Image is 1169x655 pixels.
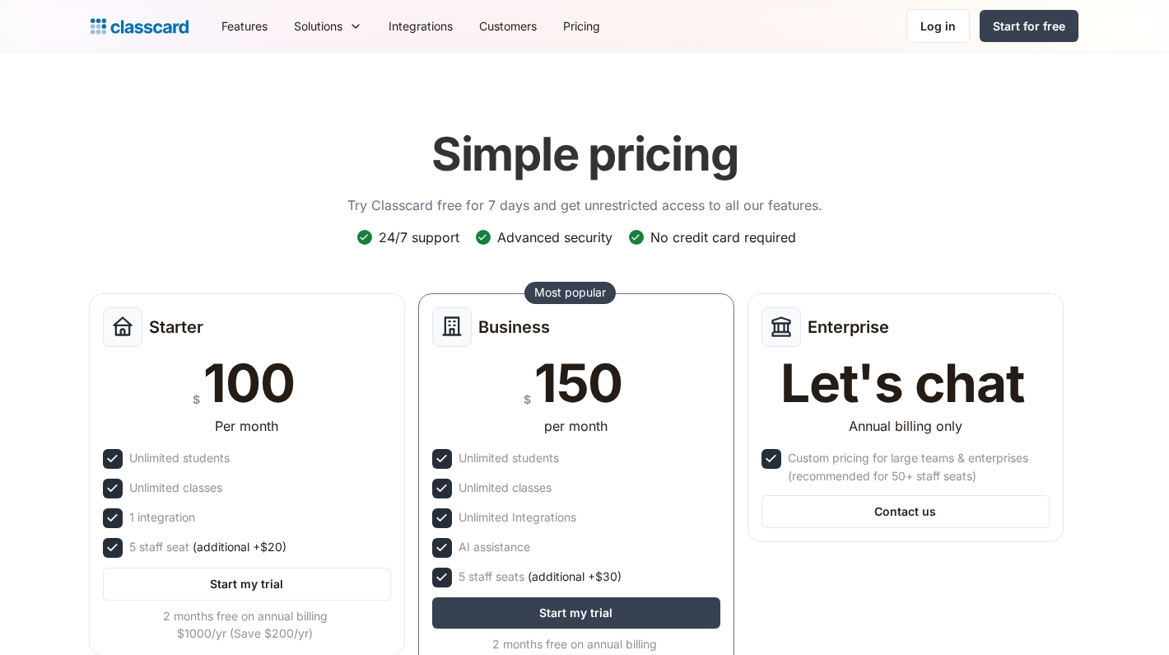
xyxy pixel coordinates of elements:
div: 1 integration [129,508,195,526]
div: 5 staff seats [459,568,622,586]
div: 5 staff seat [129,538,286,556]
div: Solutions [294,17,342,35]
div: Annual billing only [849,416,962,436]
a: Customers [466,7,550,44]
a: Features [208,7,281,44]
div: Unlimited students [129,449,230,467]
span: (additional +$20) [193,538,286,556]
div: $ [524,389,531,409]
div: Unlimited Integrations [459,508,576,526]
h1: Simple pricing [431,127,738,182]
div: Unlimited classes [129,479,222,497]
div: 24/7 support [379,228,459,246]
div: Let's chat [780,357,1024,409]
span: (additional +$30) [528,568,622,586]
div: Unlimited classes [459,479,552,497]
a: Logo [91,15,189,38]
div: Custom pricing for large teams & enterprises (recommended for 50+ staff seats) [788,449,1046,485]
div: 2 months free on annual billing $1000/yr (Save $200/yr) [103,607,388,642]
div: Most popular [534,284,606,301]
div: Per month [215,416,278,436]
h2: Business [478,317,550,337]
a: Contact us [761,495,1050,528]
a: Start for free [980,10,1078,42]
div: Start for free [993,17,1065,35]
div: Solutions [281,7,375,44]
h2: Starter [149,317,203,337]
div: AI assistance [459,538,530,556]
h2: Enterprise [808,317,889,337]
div: Advanced security [497,228,612,246]
a: Integrations [375,7,466,44]
div: Unlimited students [459,449,559,467]
a: Start my trial [103,568,391,601]
div: 100 [203,357,294,409]
a: Log in [906,9,970,43]
div: $ [193,389,200,409]
p: Try Classcard free for 7 days and get unrestricted access to all our features. [347,195,822,215]
div: No credit card required [650,228,796,246]
div: 150 [534,357,622,409]
a: Start my trial [432,597,720,629]
div: Log in [920,17,956,35]
a: Pricing [550,7,613,44]
div: per month [544,416,608,436]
